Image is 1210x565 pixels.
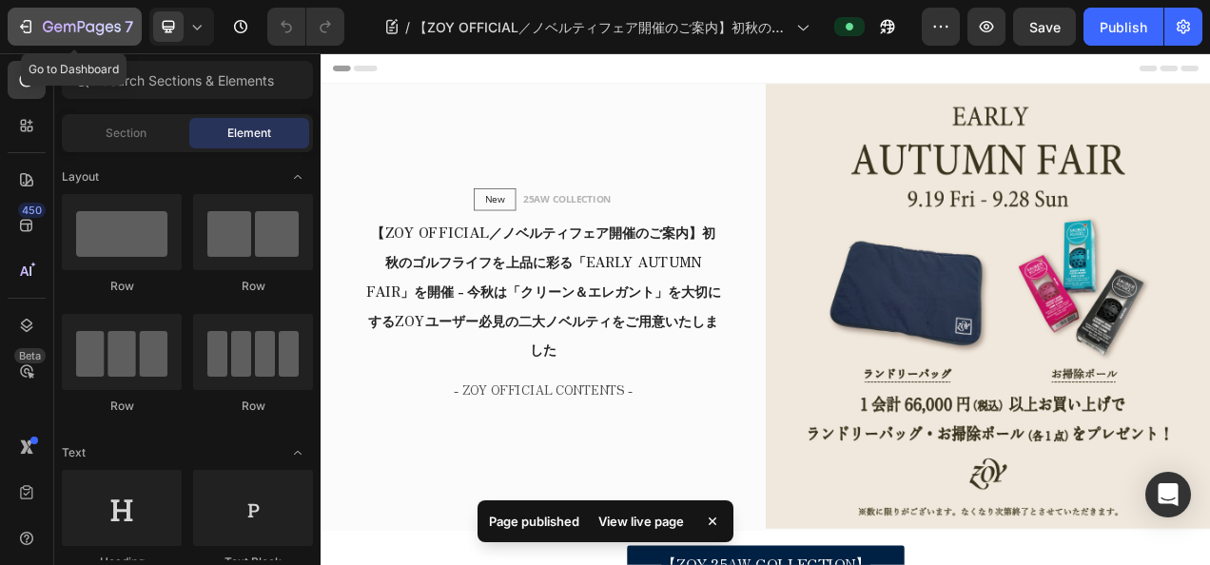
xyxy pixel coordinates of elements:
[62,398,182,415] div: Row
[1145,472,1191,517] div: Open Intercom Messenger
[62,278,182,295] div: Row
[414,17,789,37] span: 【ZOY OFFICIAL／ノベルティフェア開催のご案内】初秋のゴルフライフを上品に彩る「EARLY AUTUMN FAIR」を開催 - 今秋は「クリーン＆エレガント」を大切にするZOYユーザー...
[321,53,1210,565] iframe: Design area
[193,398,313,415] div: Row
[14,348,46,363] div: Beta
[227,125,271,142] span: Element
[1029,19,1061,35] span: Save
[193,278,313,295] div: Row
[267,8,344,46] div: Undo/Redo
[283,162,313,192] span: Toggle open
[62,168,99,185] span: Layout
[405,17,410,37] span: /
[283,438,313,468] span: Toggle open
[489,512,579,531] p: Page published
[106,125,146,142] span: Section
[8,8,142,46] button: 7
[1083,8,1163,46] button: Publish
[1013,8,1076,46] button: Save
[125,15,133,38] p: 7
[62,61,313,99] input: Search Sections & Elements
[587,508,695,535] div: View live page
[1100,17,1147,37] div: Publish
[18,203,46,218] div: 450
[62,444,86,461] span: Text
